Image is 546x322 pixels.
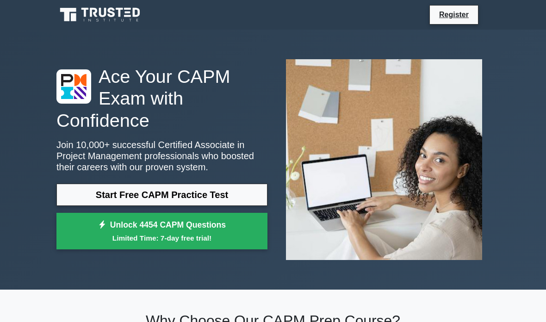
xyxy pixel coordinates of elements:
[434,9,474,20] a: Register
[68,233,256,243] small: Limited Time: 7-day free trial!
[56,184,267,206] a: Start Free CAPM Practice Test
[56,139,267,173] p: Join 10,000+ successful Certified Associate in Project Management professionals who boosted their...
[56,66,267,132] h1: Ace Your CAPM Exam with Confidence
[56,213,267,250] a: Unlock 4454 CAPM QuestionsLimited Time: 7-day free trial!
